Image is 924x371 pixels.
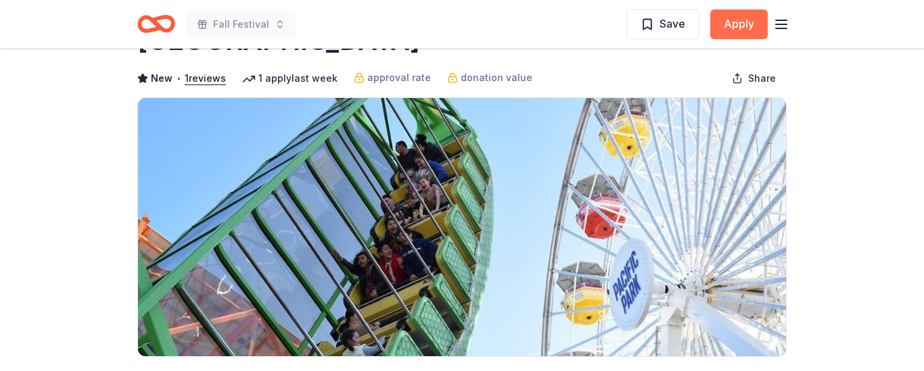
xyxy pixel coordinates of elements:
img: Image for Pacific Park [138,98,786,356]
button: Share [721,65,787,92]
button: Apply [710,9,768,39]
span: Share [748,70,776,86]
div: 1 apply last week [242,70,338,86]
span: Fall Festival [213,16,269,32]
span: approval rate [367,70,431,86]
span: donation value [461,70,532,86]
button: Fall Festival [186,11,296,38]
a: donation value [447,70,532,86]
button: 1reviews [185,70,226,86]
a: approval rate [354,70,431,86]
a: Home [137,8,175,40]
span: New [151,70,172,86]
span: • [177,73,181,84]
button: Save [626,9,699,39]
span: Save [660,15,685,32]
